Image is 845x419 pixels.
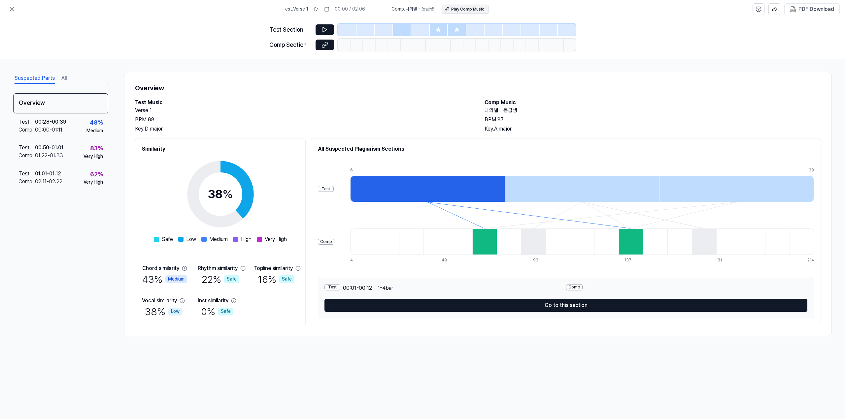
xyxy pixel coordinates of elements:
div: 01:01 - 01:12 [35,170,61,178]
img: PDF Download [790,6,796,12]
h2: Similarity [142,145,299,153]
div: Comp [318,239,334,245]
div: 137 [625,257,649,263]
h2: Verse 1 [135,106,471,114]
div: Rhythm similarity [198,264,238,272]
div: 39 [809,167,814,173]
div: Test . [18,144,35,152]
img: share [771,6,777,12]
h2: Comp Music [485,99,821,106]
button: help [753,3,764,15]
div: PDF Download [798,5,834,14]
h2: 나의별 - 동급생 [485,106,821,114]
div: 6 [350,167,505,173]
div: Medium [165,275,187,283]
div: Comp . [18,178,35,186]
div: Comp [566,284,583,290]
span: % [222,187,233,201]
div: 00:50 - 01:01 [35,144,63,152]
div: Test [324,284,340,290]
div: 43 % [142,272,187,286]
div: Test . [18,170,35,178]
div: Chord similarity [142,264,179,272]
div: Comp . [18,152,35,160]
div: 181 [716,257,740,263]
div: Safe [224,275,239,283]
div: 48 % [90,118,103,128]
div: 00:60 - 01:11 [35,126,62,134]
span: Very High [265,235,287,243]
div: 4 [350,257,375,263]
div: Low [168,308,182,315]
div: Medium [86,128,103,134]
div: Very High [84,179,103,186]
div: 00:28 - 00:39 [35,118,66,126]
div: Play Comp Music [451,7,484,12]
div: BPM. 88 [135,116,471,124]
div: 38 % [145,305,182,318]
div: 00:00 / 02:06 [335,6,365,13]
span: 00:01 - 00:12 [343,284,372,292]
div: 02:11 - 02:22 [35,178,62,186]
div: Key. A major [485,125,821,133]
span: High [241,235,252,243]
div: Comp Section [269,40,312,50]
span: 1 - 4 bar [378,284,393,292]
div: Vocal similarity [142,297,177,305]
button: Suspected Parts [15,73,55,84]
h1: Overview [135,83,821,93]
div: Inst similarity [198,297,228,305]
svg: help [756,6,761,13]
div: BPM. 87 [485,116,821,124]
div: Safe [279,275,294,283]
button: All [61,73,67,84]
div: 22 % [202,272,239,286]
div: Comp . [18,126,35,134]
div: Very High [84,153,103,160]
div: Overview [13,93,108,113]
div: Safe [218,308,233,315]
h2: All Suspected Plagiarism Sections [318,145,814,153]
div: 38 [208,185,233,203]
span: Safe [162,235,173,243]
button: PDF Download [789,4,835,15]
div: Test [318,186,334,192]
div: - [566,284,808,292]
div: Topline similarity [253,264,293,272]
span: Low [186,235,196,243]
span: Comp . 나의별 - 동급생 [391,6,434,13]
div: Test . [18,118,35,126]
div: Test Section [269,25,312,35]
span: Test . Verse 1 [283,6,308,13]
div: 0 % [201,305,233,318]
h2: Test Music [135,99,471,106]
div: 01:22 - 01:33 [35,152,63,160]
div: 93 [533,257,558,263]
div: 16 % [258,272,294,286]
div: Key. D major [135,125,471,133]
span: Medium [209,235,228,243]
div: 83 % [90,144,103,153]
button: Go to this section [324,299,807,312]
div: 62 % [90,170,103,179]
button: Play Comp Music [442,5,489,14]
div: 49 [442,257,466,263]
div: 214 [807,257,814,263]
